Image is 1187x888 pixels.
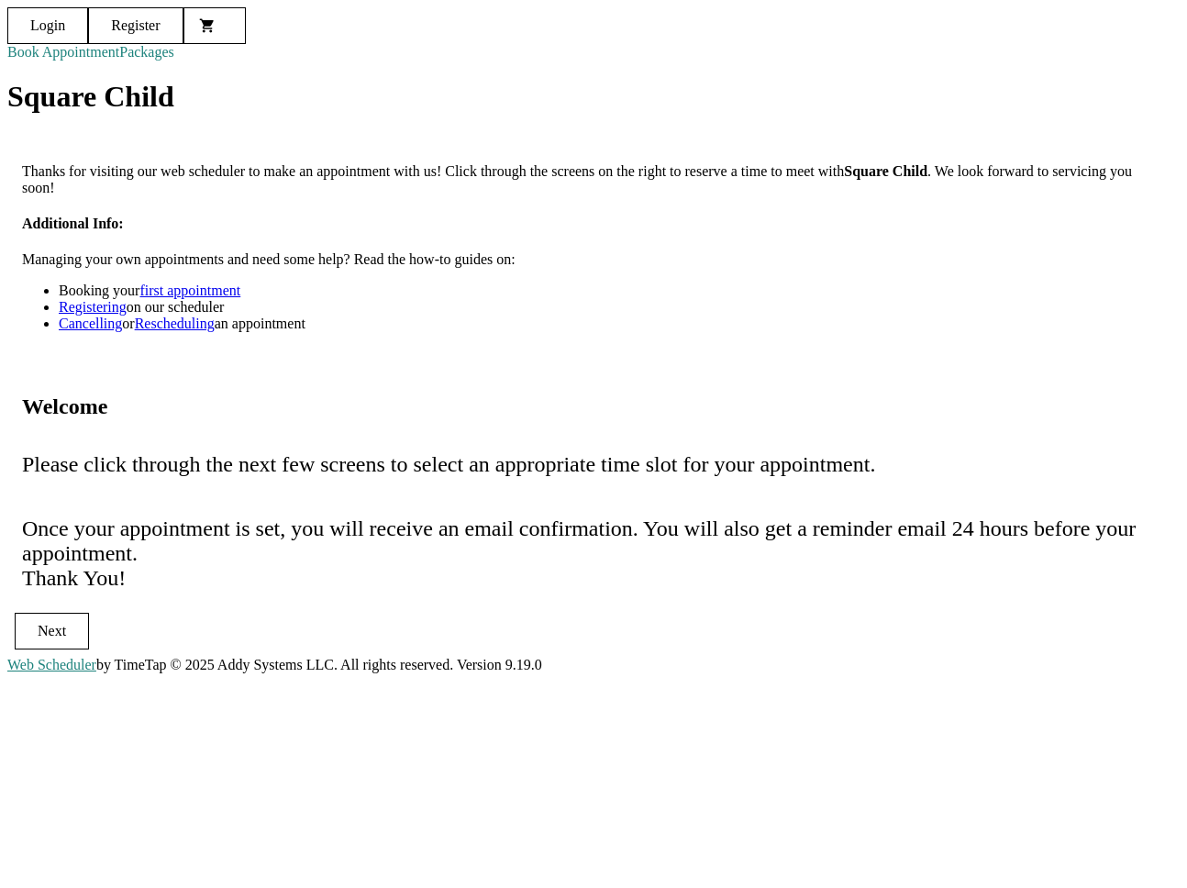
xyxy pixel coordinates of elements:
[15,613,89,649] button: Next
[59,316,122,331] a: Cancelling
[22,251,1165,268] p: Managing your own appointments and need some help? Read the how-to guides on:
[22,163,1165,196] p: Thanks for visiting our web scheduler to make an appointment with us! Click through the screens o...
[22,516,1136,590] span: Once your appointment is set, you will receive an email confirmation. You will also get a reminde...
[59,299,127,315] a: Registering
[111,17,160,34] span: Register
[30,17,65,34] span: Login
[59,283,1165,299] li: Booking your
[22,394,107,419] h2: Welcome
[7,44,119,60] a: Book Appointment
[183,7,246,44] button: Show Cart
[119,44,174,60] a: Packages
[7,7,88,44] button: Login
[135,316,215,331] a: Rescheduling
[22,452,875,476] span: Please click through the next few screens to select an appropriate time slot for your appointment.
[88,7,183,44] button: Register
[139,283,240,298] a: first appointment
[38,623,66,639] span: Next
[7,657,96,672] a: Web Scheduler
[22,216,1165,232] h4: Additional Info:
[7,657,1180,673] div: by TimeTap © 2025 Addy Systems LLC. All rights reserved. Version 9.19.0
[844,163,927,179] strong: Square Child
[7,80,1180,114] h1: Square Child
[59,316,1165,332] li: or an appointment
[59,299,1165,316] li: on our scheduler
